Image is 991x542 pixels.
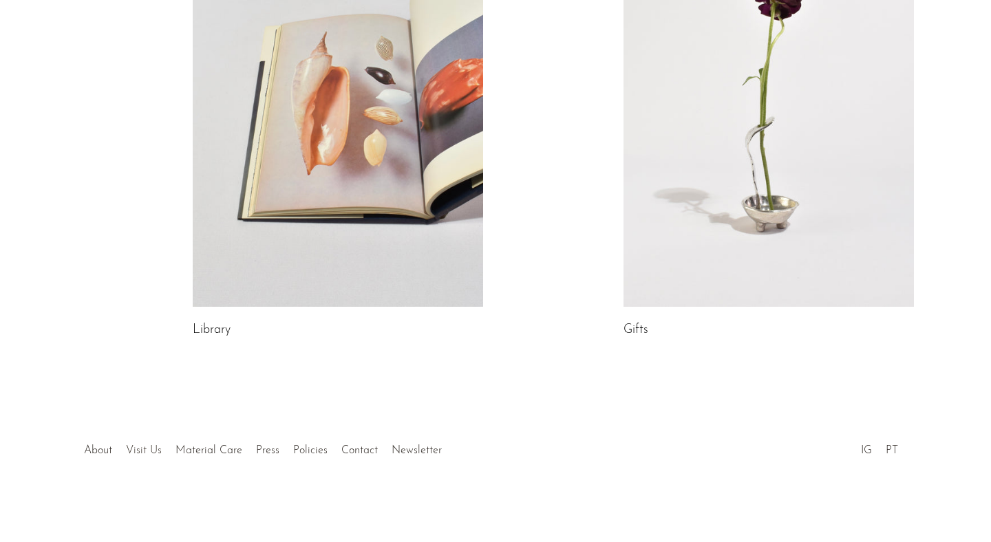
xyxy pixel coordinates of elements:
[193,324,231,336] a: Library
[854,434,905,460] ul: Social Medias
[341,445,378,456] a: Contact
[624,324,648,336] a: Gifts
[861,445,872,456] a: IG
[886,445,898,456] a: PT
[126,445,162,456] a: Visit Us
[256,445,279,456] a: Press
[175,445,242,456] a: Material Care
[77,434,449,460] ul: Quick links
[84,445,112,456] a: About
[293,445,328,456] a: Policies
